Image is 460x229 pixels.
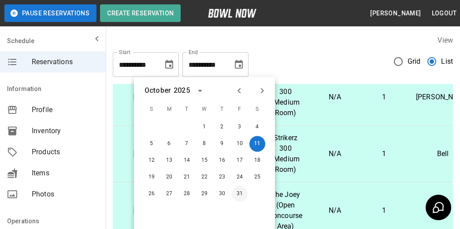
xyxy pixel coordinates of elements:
button: Choose date, selected date is Oct 11, 2025 [230,56,248,73]
p: N/A [317,205,352,216]
span: T [179,101,195,118]
p: N/A [317,92,352,102]
button: Oct 16, 2025 [214,153,230,168]
span: Items [32,168,99,178]
span: S [144,101,160,118]
button: Oct 8, 2025 [197,136,212,152]
div: October [145,85,171,96]
button: Oct 28, 2025 [179,186,195,202]
p: 1 [367,149,402,159]
div: 2025 [174,85,190,96]
button: Oct 22, 2025 [197,169,212,185]
button: Previous month [232,83,247,98]
button: Oct 9, 2025 [214,136,230,152]
button: Oct 14, 2025 [179,153,195,168]
button: Oct 3, 2025 [232,119,248,135]
p: 1 [367,205,402,216]
button: Oct 11, 2025 [249,136,265,152]
span: T [214,101,230,118]
button: Oct 24, 2025 [232,169,248,185]
button: Oct 20, 2025 [161,169,177,185]
span: Reservations [32,57,99,67]
button: [PERSON_NAME] [367,5,424,22]
button: Oct 25, 2025 [249,169,265,185]
button: Oct 12, 2025 [144,153,160,168]
button: Oct 21, 2025 [179,169,195,185]
button: Oct 17, 2025 [232,153,248,168]
button: Oct 6, 2025 [161,136,177,152]
p: Strikerz 300 (Medium Room) [268,133,303,175]
p: N/A [317,149,352,159]
button: Oct 1, 2025 [197,119,212,135]
label: View [438,36,453,44]
span: Grid [408,56,421,67]
span: Inventory [32,126,99,136]
button: Oct 18, 2025 [249,153,265,168]
button: Oct 7, 2025 [179,136,195,152]
button: Oct 23, 2025 [214,169,230,185]
button: Pause Reservations [4,4,96,22]
img: logo [208,9,256,18]
button: Oct 30, 2025 [214,186,230,202]
button: Oct 27, 2025 [161,186,177,202]
span: W [197,101,212,118]
button: Oct 4, 2025 [249,119,265,135]
p: Strikerz 300 (Medium Room) [268,76,303,118]
button: Oct 13, 2025 [161,153,177,168]
button: calendar view is open, switch to year view [193,83,208,98]
button: Oct 5, 2025 [144,136,160,152]
button: Oct 31, 2025 [232,186,248,202]
button: Oct 10, 2025 [232,136,248,152]
span: Photos [32,189,99,200]
span: Products [32,147,99,157]
button: Logout [428,5,460,22]
button: Create Reservation [100,4,181,22]
button: Oct 2, 2025 [214,119,230,135]
span: S [249,101,265,118]
p: 1 [367,92,402,102]
span: List [441,56,453,67]
button: Oct 29, 2025 [197,186,212,202]
button: Next month [255,83,270,98]
span: F [232,101,248,118]
span: Profile [32,105,99,115]
button: Oct 26, 2025 [144,186,160,202]
button: Oct 19, 2025 [144,169,160,185]
button: Oct 15, 2025 [197,153,212,168]
span: M [161,101,177,118]
button: Choose date, selected date is Oct 1, 2025 [160,56,178,73]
